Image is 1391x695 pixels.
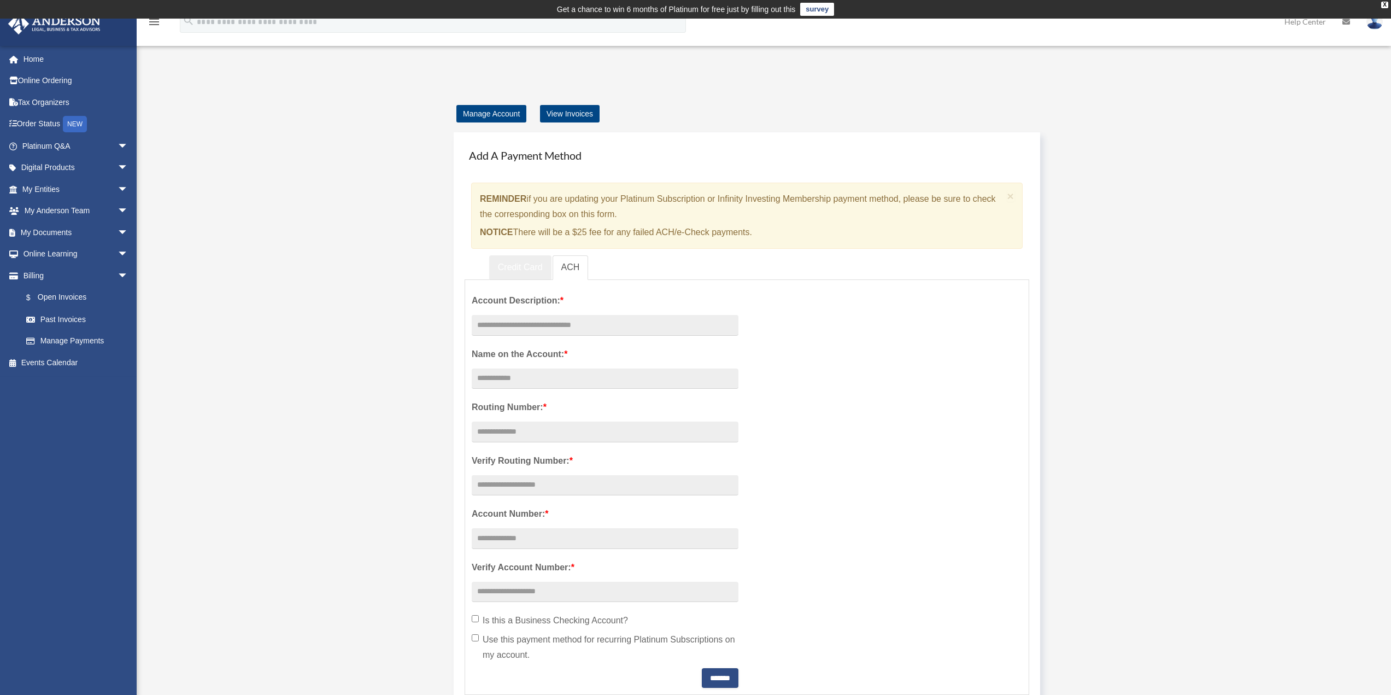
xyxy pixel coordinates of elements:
[32,291,38,305] span: $
[148,15,161,28] i: menu
[472,560,738,575] label: Verify Account Number:
[118,157,139,179] span: arrow_drop_down
[8,157,145,179] a: Digital Productsarrow_drop_down
[480,194,526,203] strong: REMINDER
[489,255,551,280] a: Credit Card
[553,255,589,280] a: ACH
[8,352,145,373] a: Events Calendar
[472,615,479,622] input: Is this a Business Checking Account?
[8,70,145,92] a: Online Ordering
[8,265,145,287] a: Billingarrow_drop_down
[472,506,738,522] label: Account Number:
[8,200,145,222] a: My Anderson Teamarrow_drop_down
[8,91,145,113] a: Tax Organizers
[800,3,834,16] a: survey
[8,113,145,136] a: Order StatusNEW
[557,3,796,16] div: Get a chance to win 6 months of Platinum for free just by filling out this
[8,135,145,157] a: Platinum Q&Aarrow_drop_down
[472,400,738,415] label: Routing Number:
[15,330,139,352] a: Manage Payments
[118,135,139,157] span: arrow_drop_down
[1007,190,1014,202] button: Close
[472,634,479,641] input: Use this payment method for recurring Platinum Subscriptions on my account.
[480,225,1003,240] p: There will be a $25 fee for any failed ACH/e-Check payments.
[471,183,1023,249] div: if you are updating your Platinum Subscription or Infinity Investing Membership payment method, p...
[15,287,145,309] a: $Open Invoices
[5,13,104,34] img: Anderson Advisors Platinum Portal
[540,105,600,122] a: View Invoices
[456,105,526,122] a: Manage Account
[465,143,1029,167] h4: Add A Payment Method
[8,221,145,243] a: My Documentsarrow_drop_down
[118,221,139,244] span: arrow_drop_down
[1007,190,1014,202] span: ×
[15,308,145,330] a: Past Invoices
[63,116,87,132] div: NEW
[118,178,139,201] span: arrow_drop_down
[1381,2,1388,8] div: close
[480,227,513,237] strong: NOTICE
[472,293,738,308] label: Account Description:
[8,243,145,265] a: Online Learningarrow_drop_down
[472,632,738,663] label: Use this payment method for recurring Platinum Subscriptions on my account.
[183,15,195,27] i: search
[118,200,139,223] span: arrow_drop_down
[8,178,145,200] a: My Entitiesarrow_drop_down
[8,48,145,70] a: Home
[472,613,738,628] label: Is this a Business Checking Account?
[472,347,738,362] label: Name on the Account:
[118,243,139,266] span: arrow_drop_down
[1366,14,1383,30] img: User Pic
[118,265,139,287] span: arrow_drop_down
[148,19,161,28] a: menu
[472,453,738,469] label: Verify Routing Number:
